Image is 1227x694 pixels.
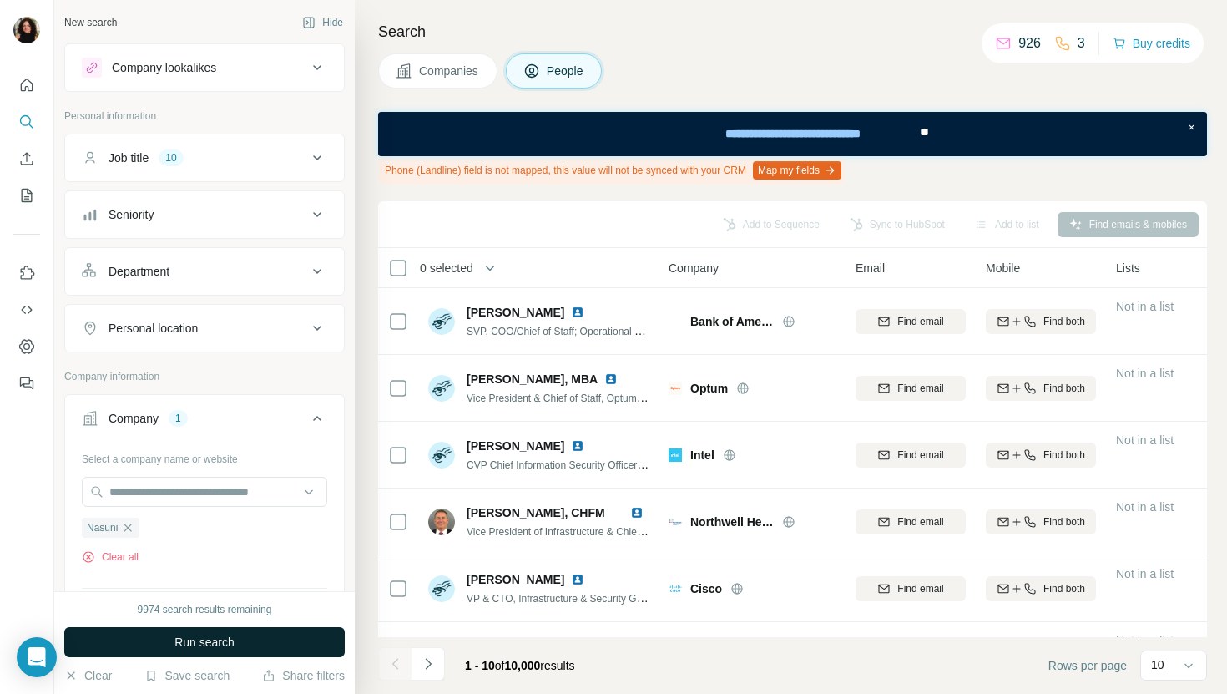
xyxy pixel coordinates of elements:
img: Avatar [428,509,455,535]
span: Find email [897,514,943,529]
div: Select a company name or website [82,445,327,467]
img: Logo of Cisco [669,585,682,591]
button: Find email [856,309,966,334]
p: Personal information [64,109,345,124]
div: Phone (Landline) field is not mapped, this value will not be synced with your CRM [378,156,845,185]
button: Quick start [13,70,40,100]
span: Vice President & Chief of Staff, OptumRx Pharmacy Benefit Manager (PBM) [467,391,804,404]
span: Lists [1116,260,1140,276]
button: Hide [290,10,355,35]
button: Buy credits [1113,32,1190,55]
span: Find email [897,314,943,329]
p: 926 [1018,33,1041,53]
button: Find both [986,376,1096,401]
span: Not in a list [1116,300,1174,313]
button: Find email [856,376,966,401]
span: Northwell Health [690,514,774,530]
span: Email [856,260,885,276]
span: [PERSON_NAME] [467,438,564,454]
span: Rows per page [1048,657,1127,674]
div: Personal location [109,320,198,337]
div: Company [109,410,159,427]
span: Cisco [690,580,722,597]
iframe: Banner [378,112,1207,156]
p: 10 [1151,656,1164,673]
span: [PERSON_NAME] [467,571,564,588]
span: of [495,659,505,672]
div: Seniority [109,206,154,223]
button: Clear all [82,550,139,565]
button: My lists [13,180,40,210]
button: Department [65,251,344,291]
span: 0 selected [420,260,473,276]
img: LinkedIn logo [571,439,584,453]
img: Logo of Optum [669,382,682,395]
div: Company lookalikes [112,59,216,76]
button: Feedback [13,368,40,398]
button: Company1 [65,398,344,445]
span: Find both [1043,381,1085,396]
div: Job title [109,149,149,166]
span: Intel [690,447,714,464]
button: Share filters [262,667,345,684]
div: Open Intercom Messenger [17,637,57,677]
span: Find both [1043,581,1085,596]
button: Map my fields [753,161,841,180]
div: Department [109,263,169,280]
div: 1 [169,411,188,426]
span: Not in a list [1116,433,1174,447]
button: Search [13,107,40,137]
button: Clear [64,667,112,684]
button: Save search [144,667,230,684]
span: Find both [1043,448,1085,463]
img: Avatar [428,442,455,469]
span: 10,000 [505,659,541,672]
span: [PERSON_NAME] [467,304,564,321]
span: Nasuni [87,520,118,535]
button: Personal location [65,308,344,348]
button: Job title10 [65,138,344,178]
span: Optum [690,380,728,397]
button: Find both [986,576,1096,601]
img: Avatar [428,308,455,335]
button: Use Surfe API [13,295,40,325]
img: LinkedIn logo [571,573,584,586]
span: 1 - 10 [465,659,495,672]
span: SVP, COO/Chief of Staff; Operational Excellence & Automation, Core Technology Infrastructure [467,324,887,337]
span: Not in a list [1116,500,1174,514]
button: Enrich CSV [13,144,40,174]
button: Navigate to next page [412,647,445,681]
span: Not in a list [1116,634,1174,647]
div: New search [64,15,117,30]
button: Run search [64,627,345,657]
span: Companies [419,63,480,79]
button: Use Surfe on LinkedIn [13,258,40,288]
span: results [465,659,575,672]
span: Find both [1043,314,1085,329]
h4: Search [378,20,1207,43]
button: Find email [856,509,966,534]
span: VP & CTO, Infrastructure & Security Group [467,591,657,605]
img: Avatar [428,375,455,402]
span: Vice President of Infrastructure & Chief Engineering Officer [467,524,728,538]
img: Logo of Intel [669,448,682,462]
button: Find email [856,443,966,468]
span: Find email [897,581,943,596]
button: Find email [856,576,966,601]
span: People [547,63,585,79]
span: Find email [897,448,943,463]
img: Avatar [13,17,40,43]
span: Run search [174,634,235,651]
img: Logo of Bank of America [669,313,682,330]
span: Mobile [986,260,1020,276]
span: CVP Chief Information Security Officer GM Infrastructure [467,458,718,471]
span: Not in a list [1116,567,1174,580]
p: Company information [64,369,345,384]
img: Avatar [428,575,455,602]
button: Find both [986,509,1096,534]
button: Find both [986,443,1096,468]
div: 10 [159,150,183,165]
span: Bank of America [690,313,774,330]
